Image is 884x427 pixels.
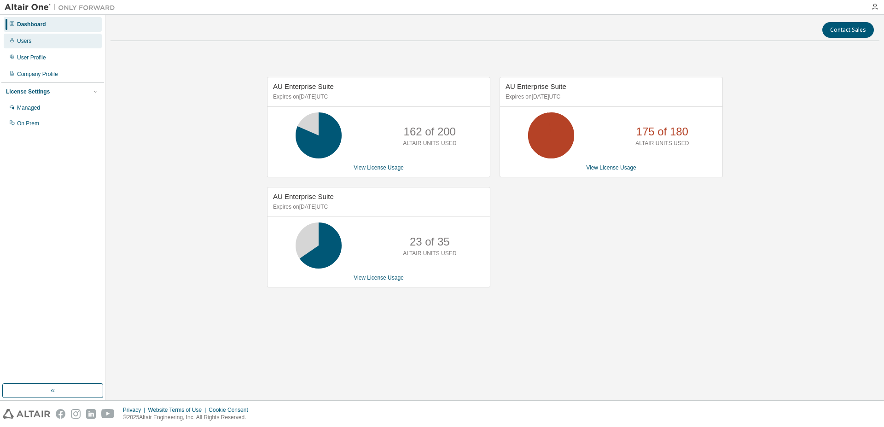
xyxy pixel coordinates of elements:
[586,164,636,171] a: View License Usage
[636,124,688,140] p: 175 of 180
[273,93,482,101] p: Expires on [DATE] UTC
[17,21,46,28] div: Dashboard
[86,409,96,419] img: linkedin.svg
[822,22,874,38] button: Contact Sales
[635,140,689,147] p: ALTAIR UNITS USED
[5,3,120,12] img: Altair One
[123,414,254,421] p: © 2025 Altair Engineering, Inc. All Rights Reserved.
[354,164,404,171] a: View License Usage
[148,406,209,414] div: Website Terms of Use
[71,409,81,419] img: instagram.svg
[403,140,456,147] p: ALTAIR UNITS USED
[273,82,334,90] span: AU Enterprise Suite
[17,120,39,127] div: On Prem
[17,70,58,78] div: Company Profile
[506,82,566,90] span: AU Enterprise Suite
[273,193,334,200] span: AU Enterprise Suite
[56,409,65,419] img: facebook.svg
[404,124,456,140] p: 162 of 200
[3,409,50,419] img: altair_logo.svg
[410,234,450,250] p: 23 of 35
[101,409,115,419] img: youtube.svg
[17,104,40,111] div: Managed
[354,275,404,281] a: View License Usage
[6,88,50,95] div: License Settings
[17,54,46,61] div: User Profile
[403,250,456,257] p: ALTAIR UNITS USED
[273,203,482,211] p: Expires on [DATE] UTC
[17,37,31,45] div: Users
[506,93,715,101] p: Expires on [DATE] UTC
[123,406,148,414] div: Privacy
[209,406,253,414] div: Cookie Consent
